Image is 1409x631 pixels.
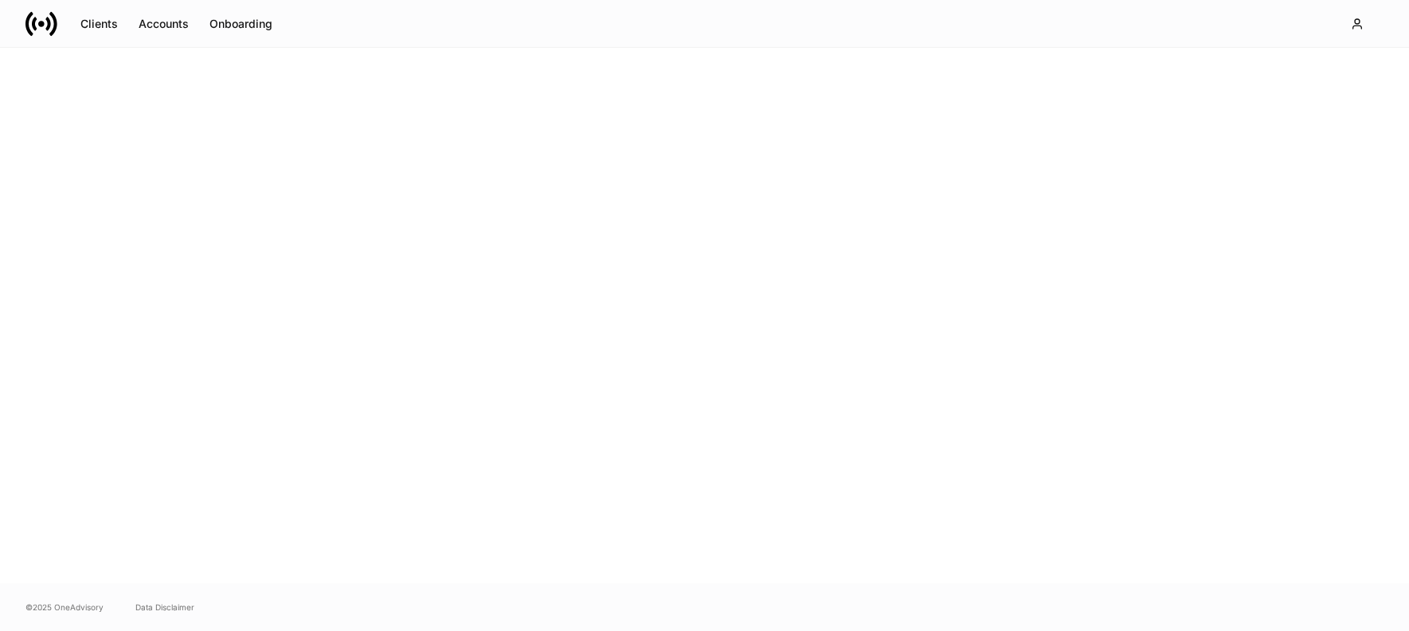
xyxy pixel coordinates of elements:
button: Accounts [128,11,199,37]
button: Clients [70,11,128,37]
span: © 2025 OneAdvisory [25,601,104,613]
button: Onboarding [199,11,283,37]
div: Clients [80,16,118,32]
div: Onboarding [209,16,272,32]
div: Accounts [139,16,189,32]
a: Data Disclaimer [135,601,194,613]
